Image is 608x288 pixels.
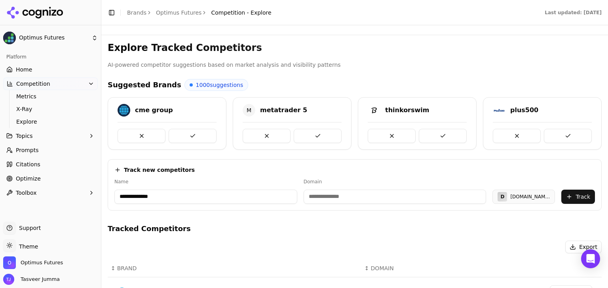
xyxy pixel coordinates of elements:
a: Home [3,63,98,76]
span: Optimus Futures [21,259,63,266]
button: Toolbox [3,186,98,199]
a: Metrics [13,91,88,102]
div: ↕BRAND [111,264,358,272]
div: metatrader 5 [260,105,307,115]
th: BRAND [108,260,361,277]
button: Competition [3,77,98,90]
img: Optimus Futures [3,32,16,44]
a: Optimize [3,172,98,185]
span: 1000 suggestions [196,81,243,89]
span: Optimus Futures [19,34,88,41]
span: Metrics [16,92,85,100]
div: Platform [3,51,98,63]
div: Last updated: [DATE] [545,9,602,16]
span: Explore [16,118,85,126]
a: Explore [13,116,88,127]
span: Tasveer Jumma [17,276,60,283]
span: BRAND [117,264,137,272]
nav: breadcrumb [127,9,272,17]
span: Competition [16,80,50,88]
span: D [500,194,504,200]
p: AI-powered competitor suggestions based on market analysis and visibility patterns [108,60,602,70]
span: M [243,104,255,117]
span: Home [16,66,32,73]
a: X-Ray [13,104,88,115]
h4: Suggested Brands [108,79,181,90]
img: Tasveer Jumma [3,274,14,285]
span: Topics [16,132,33,140]
img: thinkorswim [368,104,380,117]
div: plus500 [510,105,538,115]
h4: Tracked Competitors [108,223,602,234]
span: Support [16,224,41,232]
div: thinkorswim [385,105,429,115]
button: Open organization switcher [3,256,63,269]
span: Optimize [16,175,41,183]
div: ↕DOMAIN [365,264,465,272]
span: Competition - Explore [211,9,271,17]
img: plus500 [493,104,505,117]
div: cme group [135,105,173,115]
a: Prompts [3,144,98,156]
label: Domain [304,179,486,185]
span: X-Ray [16,105,85,113]
img: cme group [118,104,130,117]
h4: Track new competitors [124,166,195,174]
a: Optimus Futures [156,9,201,17]
span: Toolbox [16,189,37,197]
a: Brands [127,9,146,16]
img: Optimus Futures [3,256,16,269]
div: [DOMAIN_NAME] [510,194,550,200]
span: DOMAIN [371,264,394,272]
a: Citations [3,158,98,171]
label: Name [114,179,297,185]
span: Prompts [16,146,39,154]
span: Citations [16,160,40,168]
button: Track [561,190,595,204]
button: Export [565,241,602,253]
button: Topics [3,130,98,142]
span: Theme [16,243,38,250]
button: Open user button [3,274,60,285]
h3: Explore Tracked Competitors [108,41,602,54]
div: Open Intercom Messenger [581,249,600,268]
th: DOMAIN [361,260,468,277]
